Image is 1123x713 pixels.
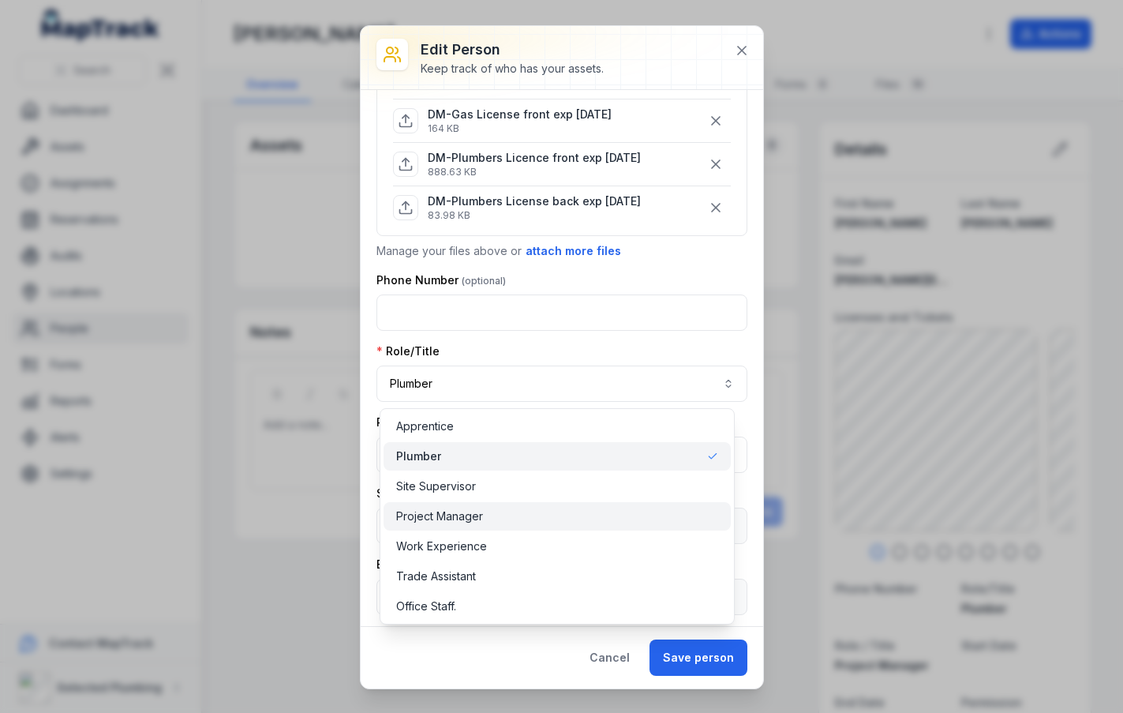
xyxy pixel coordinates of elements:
[396,448,441,464] span: Plumber
[396,569,476,584] span: Trade Assistant
[396,508,483,524] span: Project Manager
[396,418,454,434] span: Apprentice
[380,408,735,625] div: Plumber
[396,478,476,494] span: Site Supervisor
[376,366,747,402] button: Plumber
[396,599,456,614] span: Office Staff.
[396,539,487,554] span: Work Experience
